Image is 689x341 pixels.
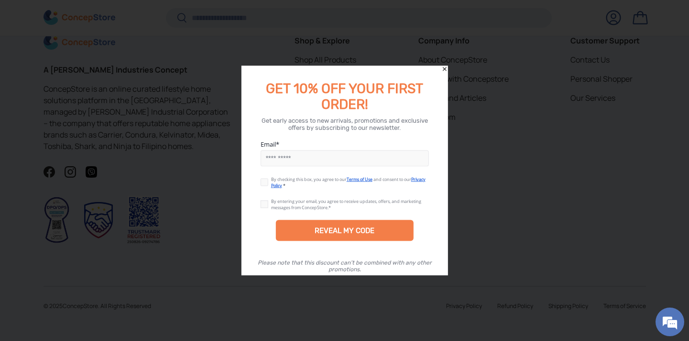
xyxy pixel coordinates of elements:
div: Please note that this discount can’t be combined with any other promotions. [251,259,438,273]
a: Privacy Policy [271,176,426,189]
span: By checking this box, you agree to our [271,176,347,182]
div: Get early access to new arrivals, promotions and exclusive offers by subscribing to our newsletter. [253,117,437,131]
div: REVEAL MY CODE [276,220,414,241]
span: and consent to our [373,176,411,182]
div: Close [441,66,448,73]
div: REVEAL MY CODE [315,226,374,235]
div: By entering your email, you agree to receive updates, offers, and marketing messages from ConcepS... [271,198,421,211]
label: Email [261,140,429,149]
span: GET 10% OFF YOUR FIRST ORDER! [266,81,423,112]
a: Terms of Use [347,176,372,182]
